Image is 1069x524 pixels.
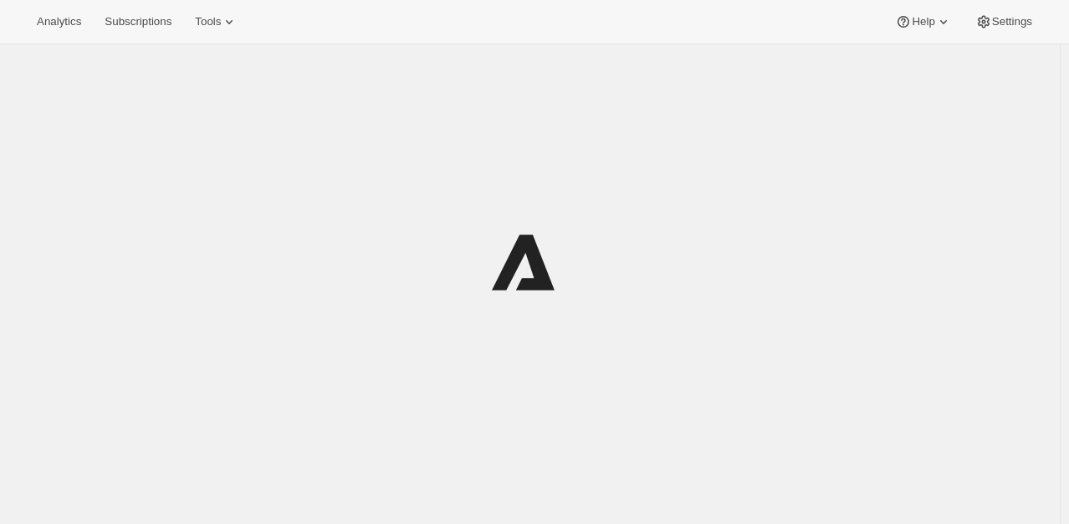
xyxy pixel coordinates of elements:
span: Analytics [37,15,81,28]
span: Settings [992,15,1032,28]
span: Help [912,15,934,28]
button: Help [885,10,961,33]
button: Settings [965,10,1042,33]
button: Tools [185,10,248,33]
span: Tools [195,15,221,28]
button: Subscriptions [95,10,182,33]
span: Subscriptions [105,15,171,28]
button: Analytics [27,10,91,33]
